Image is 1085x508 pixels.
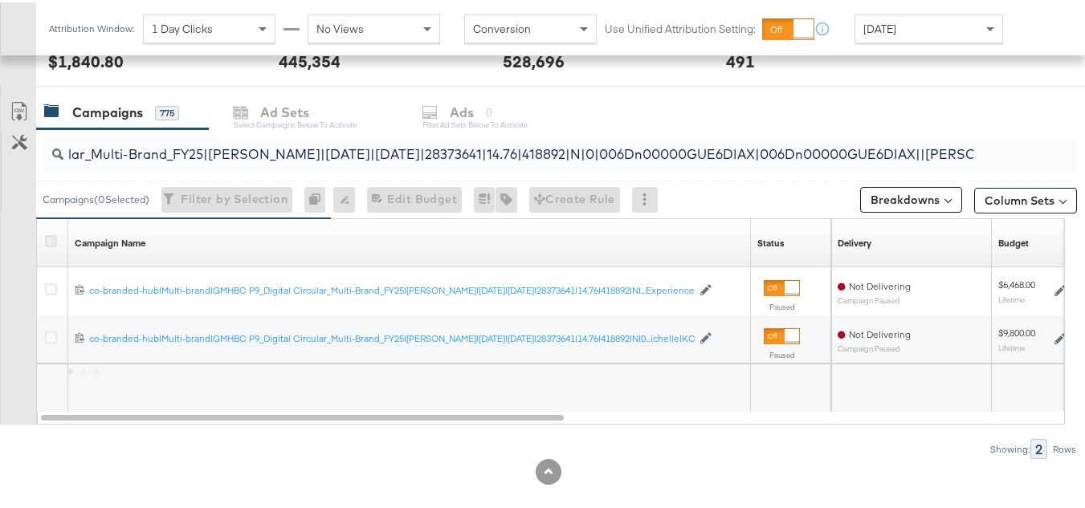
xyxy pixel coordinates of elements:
[849,326,911,338] span: Not Delivering
[304,185,333,210] div: 0
[75,234,145,247] a: Your campaign name.
[764,299,800,310] label: Paused
[838,234,871,247] div: Delivery
[757,234,785,247] a: Shows the current state of your Ad Campaign.
[503,47,565,71] div: 528,696
[998,340,1025,350] sub: Lifetime
[1052,441,1077,453] div: Rows
[998,234,1029,247] a: The maximum amount you're willing to spend on your ads, on average each day or over the lifetime ...
[863,19,896,34] span: [DATE]
[849,278,911,290] span: Not Delivering
[838,342,911,351] sub: Campaign Paused
[279,47,341,71] div: 445,354
[838,234,871,247] a: Reflects the ability of your Ad Campaign to achieve delivery based on ad states, schedule and bud...
[155,104,179,118] div: 775
[43,190,149,205] div: Campaigns ( 0 Selected)
[89,282,691,295] a: co-branded-hub|Multi-brand|GMHBC P9_Digital Circular_Multi-Brand_FY25|[PERSON_NAME]|[DATE]|[DATE]...
[860,185,962,210] button: Breakdowns
[152,19,213,34] span: 1 Day Clicks
[72,101,143,120] div: Campaigns
[838,294,911,303] sub: Campaign Paused
[1030,437,1047,457] div: 2
[473,19,531,34] span: Conversion
[89,330,691,343] div: co-branded-hub|Multi-brand|GMHBC P9_Digital Circular_Multi-Brand_FY25|[PERSON_NAME]|[DATE]|[DATE]...
[989,441,1030,453] div: Showing:
[75,234,145,247] div: Campaign Name
[63,130,985,161] input: Search Campaigns by Name, ID or Objective
[757,234,785,247] div: Status
[998,276,1035,289] div: $6,468.00
[998,292,1025,302] sub: Lifetime
[316,19,364,34] span: No Views
[998,234,1029,247] div: Budget
[726,47,755,71] div: 491
[998,324,1035,337] div: $9,800.00
[89,330,691,343] a: co-branded-hub|Multi-brand|GMHBC P9_Digital Circular_Multi-Brand_FY25|[PERSON_NAME]|[DATE]|[DATE]...
[605,19,756,35] label: Use Unified Attribution Setting:
[974,185,1077,211] button: Column Sets
[48,47,124,71] div: $1,840.80
[764,347,800,358] label: Paused
[48,21,135,32] div: Attribution Window:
